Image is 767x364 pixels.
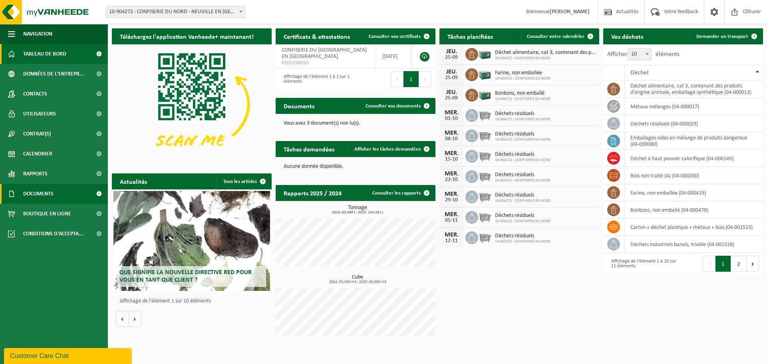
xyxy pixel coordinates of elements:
span: Afficher les tâches demandées [354,147,421,152]
div: 12-11 [443,238,459,244]
a: Que signifie la nouvelle directive RED pour vous en tant que client ? [113,191,270,291]
span: Conditions d'accepta... [23,224,83,244]
h2: Téléchargez l'application Vanheede+ maintenant! [112,28,262,44]
p: Vous avez 3 document(s) non lu(s). [284,121,427,126]
span: Déchets résiduels [495,233,550,239]
h3: Tonnage [280,205,435,215]
span: 2024: 55,000 m3 - 2025: 90,000 m3 [280,280,435,284]
h2: Documents [276,98,322,113]
h3: Cube [280,274,435,284]
span: Documents [23,184,54,204]
a: Consulter votre calendrier [521,28,598,44]
label: Afficher éléments [607,51,680,58]
span: 10-904272 - CONFISERIE DU NORD [495,137,550,142]
span: 10-904272 - CONFISERIE DU NORD - NEUVILLE EN FERRAIN [106,6,245,18]
div: 05-11 [443,218,459,223]
div: 25-09 [443,75,459,81]
span: Boutique en ligne [23,204,71,224]
span: 10-904272 - CONFISERIE DU NORD [495,239,550,244]
span: Farine, non emballée [495,70,550,76]
img: WB-2500-GAL-GY-01 [478,108,492,121]
div: MER. [443,130,459,136]
span: Déchets résiduels [495,172,550,178]
h2: Actualités [112,173,155,189]
button: Next [419,71,431,87]
a: Afficher les tâches demandées [348,141,435,157]
td: emballages vides en mélange de produits dangereux (04-000080) [624,132,763,150]
h2: Vos déchets [603,28,651,44]
button: 2 [731,256,747,272]
img: WB-2500-GAL-GY-01 [478,169,492,183]
div: MER. [443,109,459,116]
iframe: chat widget [4,346,133,364]
span: 10-904272 - CONFISERIE DU NORD [495,178,550,183]
div: JEU. [443,89,459,95]
span: Rapports [23,164,48,184]
div: MER. [443,232,459,238]
span: Déchets résiduels [495,131,550,137]
div: 08-10 [443,136,459,142]
span: Calendrier [23,144,52,164]
h2: Rapports 2025 / 2024 [276,185,350,201]
img: WB-2500-GAL-GY-01 [478,189,492,203]
a: Consulter vos certificats [362,28,435,44]
td: [DATE] [376,44,412,68]
span: 10 [628,49,651,60]
span: 2024: 85,999 t - 2025: 144,581 t [280,211,435,215]
button: Next [747,256,759,272]
span: Déchet [630,70,649,76]
div: JEU. [443,48,459,55]
img: PB-LB-0680-HPE-GN-01 [478,67,492,81]
img: PB-LB-0680-HPE-GN-01 [478,47,492,60]
span: 10-904272 - CONFISERIE DU NORD [495,56,595,61]
span: Consulter vos certificats [369,34,421,39]
span: 10-904272 - CONFISERIE DU NORD [495,76,550,81]
td: déchet à haut pouvoir calorifique (04-000149) [624,150,763,167]
span: Déchets résiduels [495,111,550,117]
span: Déchets résiduels [495,151,550,158]
h2: Certificats & attestations [276,28,358,44]
span: 10-904272 - CONFISERIE DU NORD [495,158,550,163]
span: 10-904272 - CONFISERIE DU NORD [495,97,550,101]
span: 10-904272 - CONFISERIE DU NORD - NEUVILLE EN FERRAIN [105,6,245,18]
h2: Tâches planifiées [439,28,501,44]
span: Déchet alimentaire, cat 3, contenant des produits d'origine animale, emballage s... [495,50,595,56]
td: déchets résiduels (04-000029) [624,115,763,132]
span: Déchets résiduels [495,213,550,219]
span: Consulter votre calendrier [527,34,584,39]
a: Consulter les rapports [366,185,435,201]
span: Contrat(s) [23,124,51,144]
span: Demander un transport [696,34,748,39]
td: déchet alimentaire, cat 3, contenant des produits d'origine animale, emballage synthétique (04-00... [624,80,763,98]
span: 10-904272 - CONFISERIE DU NORD [495,117,550,122]
button: 1 [403,71,419,87]
span: Données de l'entrepr... [23,64,84,84]
span: Que signifie la nouvelle directive RED pour vous en tant que client ? [119,269,252,283]
span: Contacts [23,84,47,104]
td: bonbons, non emballé (04-000478) [624,201,763,219]
h2: Tâches demandées [276,141,342,157]
td: farine, non emballée (04-000419) [624,184,763,201]
button: 1 [715,256,731,272]
button: Vorige [116,311,129,327]
img: WB-2500-GAL-GY-01 [478,230,492,244]
div: 22-10 [443,177,459,183]
strong: [PERSON_NAME] [550,9,590,15]
div: MER. [443,171,459,177]
a: Demander un transport [690,28,762,44]
span: Utilisateurs [23,104,56,124]
span: 10-904272 - CONFISERIE DU NORD [495,199,550,203]
img: WB-2500-GAL-GY-01 [478,149,492,162]
div: 25-09 [443,55,459,60]
div: 29-10 [443,197,459,203]
span: Bonbons, non emballé [495,90,550,97]
button: Previous [703,256,715,272]
img: PB-LB-0680-HPE-GN-01 [478,88,492,101]
img: Download de VHEPlus App [112,44,272,164]
img: WB-2500-GAL-GY-01 [478,210,492,223]
span: Consulter vos documents [366,103,421,109]
button: Volgende [129,311,141,327]
td: carton + déchet plastique + métaux + bois (04-001523) [624,219,763,236]
td: métaux mélangés (04-000017) [624,98,763,115]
